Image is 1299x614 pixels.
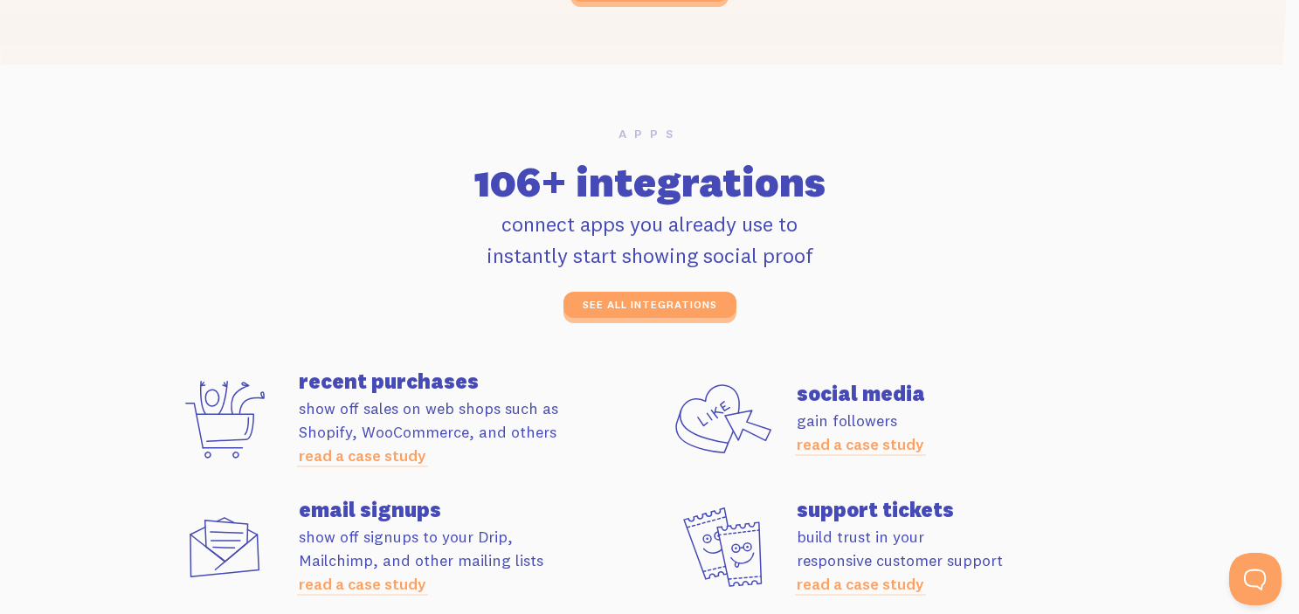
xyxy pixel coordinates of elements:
[299,370,650,391] h4: recent purchases
[299,499,650,520] h4: email signups
[299,397,650,467] p: show off sales on web shops such as Shopify, WooCommerce, and others
[299,574,426,594] a: read a case study
[797,574,924,594] a: read a case study
[299,445,426,466] a: read a case study
[1229,553,1282,605] iframe: Help Scout Beacon - Open
[162,161,1137,203] h2: 106+ integrations
[797,525,1148,596] p: build trust in your responsive customer support
[797,383,1148,404] h4: social media
[797,434,924,454] a: read a case study
[162,208,1137,271] p: connect apps you already use to instantly start showing social proof
[299,525,650,596] p: show off signups to your Drip, Mailchimp, and other mailing lists
[162,128,1137,140] h6: Apps
[797,499,1148,520] h4: support tickets
[797,409,1148,456] p: gain followers
[563,292,736,318] a: see all integrations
